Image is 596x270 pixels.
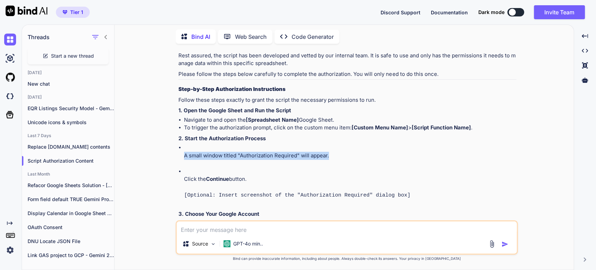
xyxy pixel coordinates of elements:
[184,175,516,183] p: Click the button.
[184,116,516,124] li: Navigate to and open the Google Sheet.
[70,9,83,16] span: Tier 1
[223,240,230,247] img: GPT-4o mini
[22,94,114,100] h2: [DATE]
[4,34,16,45] img: chat
[501,241,508,248] img: icon
[184,220,516,228] li: A new browser window or tab will open, asking you to "Choose an account."
[478,9,505,16] span: Dark mode
[178,211,259,217] strong: 3. Choose Your Google Account
[28,33,50,41] h1: Threads
[210,241,216,247] img: Pick Models
[381,9,420,15] span: Discord Support
[4,90,16,102] img: darkCloudIdeIcon
[488,240,496,248] img: attachment
[292,33,334,41] p: Code Generator
[56,7,90,18] button: premiumTier 1
[28,238,114,245] p: DNU Locate JSON File
[431,9,468,15] span: Documentation
[184,192,410,198] code: [Optional: Insert screenshot of the "Authorization Required" dialog box]
[178,86,286,92] strong: Step-by-Step Authorization Instructions
[178,70,516,78] p: Please follow the steps below carefully to complete the authorization. You will only need to do t...
[28,210,114,217] p: Display Calendar in Google Sheet cells - Gemini Pro 2.5
[28,119,114,126] p: Unicode icons & symbols
[192,240,208,247] p: Source
[191,33,210,41] p: Bind AI
[178,96,516,104] p: Follow these steps exactly to grant the script the necessary permissions to run.
[28,224,114,231] p: OAuth Consent
[184,152,516,160] p: A small window titled "Authorization Required" will appear.
[381,9,420,16] button: Discord Support
[28,182,114,189] p: Refacor Google Sheets Solution - [PERSON_NAME] 4
[22,133,114,138] h2: Last 7 Days
[246,116,299,123] strong: [Spreadsheet Name]
[28,105,114,112] p: EQR Listings Security Model - Gemini
[28,252,114,259] p: Link GAS project to GCP - Gemini 2.5 Pro
[28,157,114,164] p: Script Authorization Content
[62,10,67,14] img: premium
[184,124,516,132] li: To trigger the authorization prompt, click on the custom menu item: > .
[28,143,114,150] p: Replace [DOMAIN_NAME] contents
[178,107,291,114] strong: 1. Open the Google Sheet and Run the Script
[206,176,229,182] strong: Continue
[534,5,585,19] button: Invite Team
[235,33,267,41] p: Web Search
[22,70,114,76] h2: [DATE]
[51,52,94,59] span: Start a new thread
[4,71,16,83] img: githubLight
[411,124,471,131] strong: [Script Function Name]
[4,244,16,256] img: settings
[352,124,408,131] strong: [Custom Menu Name]
[233,240,263,247] p: GPT-4o min..
[4,52,16,64] img: ai-studio
[6,6,47,16] img: Bind AI
[28,196,114,203] p: Form field default TRUE Gemini Pro 2.5
[176,256,518,261] p: Bind can provide inaccurate information, including about people. Always double-check its answers....
[22,171,114,177] h2: Last Month
[178,52,516,67] p: Rest assured, the script has been developed and vetted by our internal team. It is safe to use an...
[28,80,114,87] p: New chat
[178,135,266,142] strong: 2. Start the Authorization Process
[431,9,468,16] button: Documentation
